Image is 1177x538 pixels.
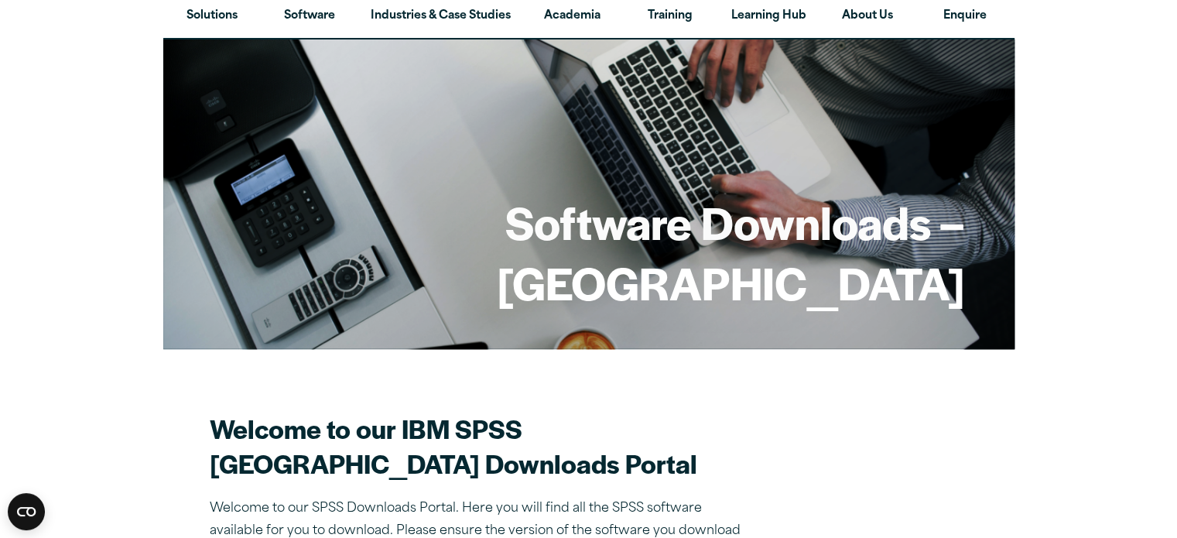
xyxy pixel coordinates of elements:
[210,411,751,481] h2: Welcome to our IBM SPSS [GEOGRAPHIC_DATA] Downloads Portal
[8,493,45,530] button: Open CMP widget
[213,192,965,312] h1: Software Downloads – [GEOGRAPHIC_DATA]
